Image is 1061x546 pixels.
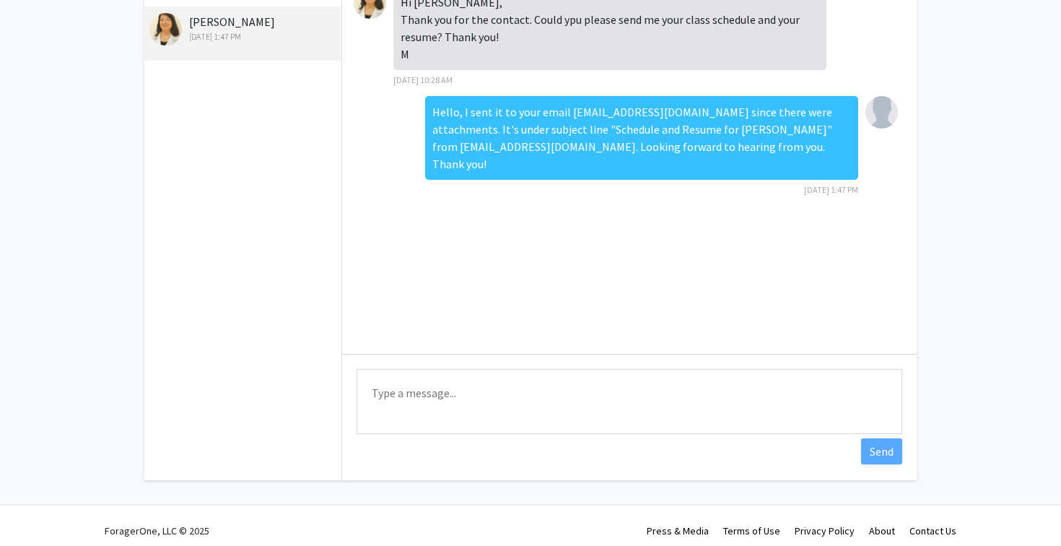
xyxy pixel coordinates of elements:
[804,184,858,195] span: [DATE] 1:47 PM
[795,524,855,537] a: Privacy Policy
[393,74,453,85] span: [DATE] 10:28 AM
[425,96,858,180] div: Hello, I sent it to your email [EMAIL_ADDRESS][DOMAIN_NAME] since there were attachments. It's un...
[357,369,902,434] textarea: Message
[11,481,61,535] iframe: Chat
[909,524,956,537] a: Contact Us
[149,13,182,45] img: Magaly Toro
[149,13,338,43] div: [PERSON_NAME]
[723,524,780,537] a: Terms of Use
[149,30,338,43] div: [DATE] 1:47 PM
[865,96,898,129] img: Amelia Cairns
[647,524,709,537] a: Press & Media
[861,438,902,464] button: Send
[869,524,895,537] a: About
